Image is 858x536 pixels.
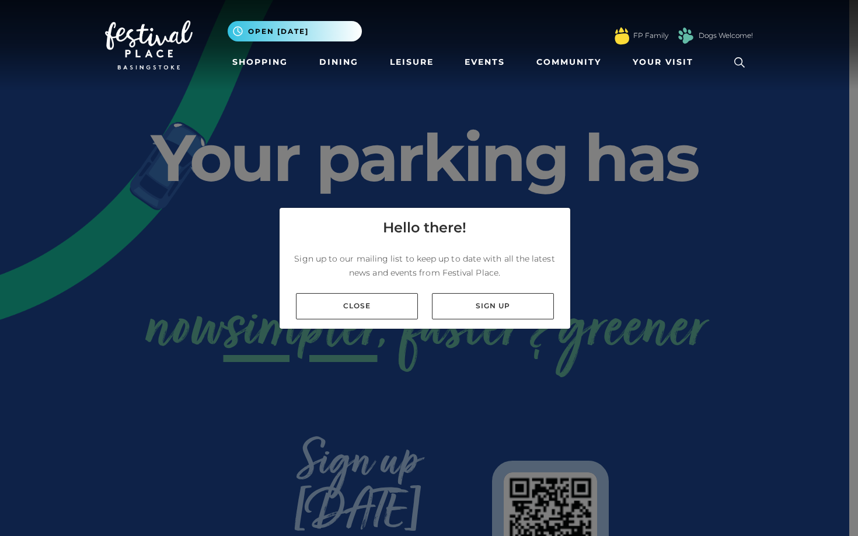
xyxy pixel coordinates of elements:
a: Community [532,51,606,73]
a: Events [460,51,510,73]
a: Your Visit [628,51,704,73]
h4: Hello there! [383,217,466,238]
span: Your Visit [633,56,693,68]
a: Shopping [228,51,292,73]
p: Sign up to our mailing list to keep up to date with all the latest news and events from Festival ... [289,252,561,280]
a: Sign up [432,293,554,319]
a: Leisure [385,51,438,73]
a: Dining [315,51,363,73]
button: Open [DATE] [228,21,362,41]
img: Festival Place Logo [105,20,193,69]
a: FP Family [633,30,668,41]
a: Dogs Welcome! [699,30,753,41]
span: Open [DATE] [248,26,309,37]
a: Close [296,293,418,319]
